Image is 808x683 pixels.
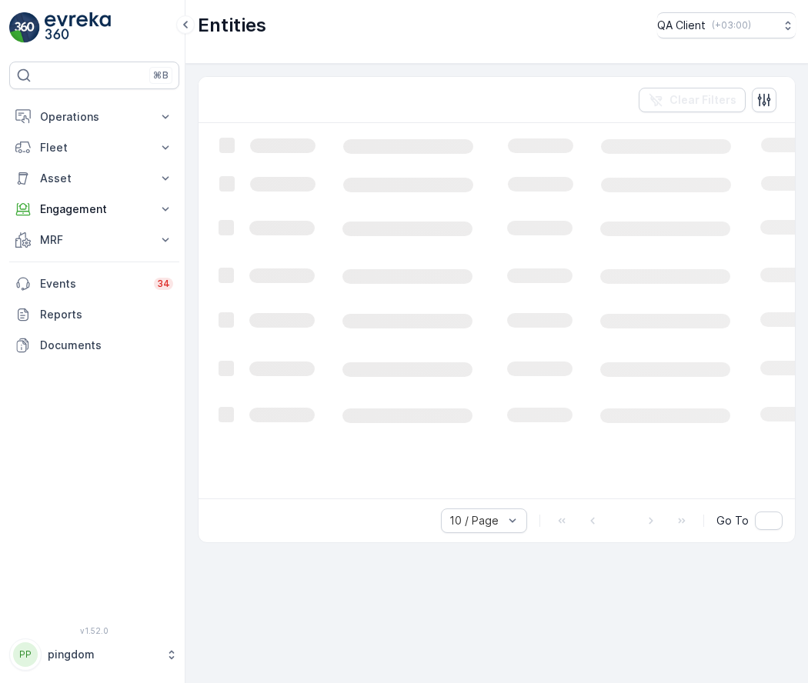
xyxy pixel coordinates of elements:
p: 34 [157,278,170,290]
p: Operations [40,109,149,125]
button: QA Client(+03:00) [657,12,796,38]
p: Reports [40,307,173,322]
p: Clear Filters [669,92,736,108]
button: Operations [9,102,179,132]
a: Documents [9,330,179,361]
p: pingdom [48,647,158,662]
a: Events34 [9,268,179,299]
p: Entities [198,13,266,38]
button: Engagement [9,194,179,225]
p: ⌘B [153,69,169,82]
p: Engagement [40,202,149,217]
button: Fleet [9,132,179,163]
p: Fleet [40,140,149,155]
a: Reports [9,299,179,330]
p: ( +03:00 ) [712,19,751,32]
p: Events [40,276,145,292]
p: Asset [40,171,149,186]
img: logo [9,12,40,43]
p: Documents [40,338,173,353]
span: Go To [716,513,749,528]
button: MRF [9,225,179,255]
div: PP [13,642,38,667]
p: MRF [40,232,149,248]
button: Asset [9,163,179,194]
img: logo_light-DOdMpM7g.png [45,12,111,43]
p: QA Client [657,18,706,33]
button: PPpingdom [9,638,179,671]
span: v 1.52.0 [9,626,179,635]
button: Clear Filters [639,88,746,112]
